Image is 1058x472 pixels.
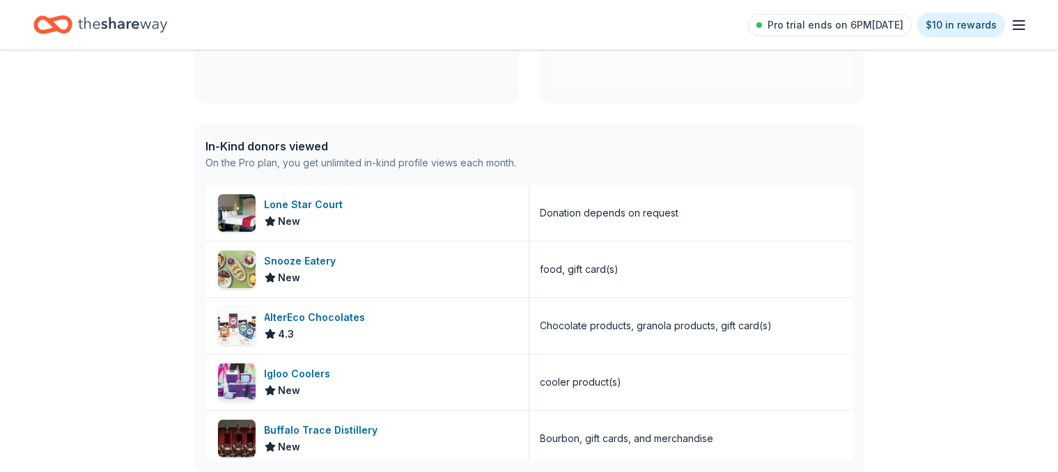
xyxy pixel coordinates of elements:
span: New [279,213,301,230]
div: Chocolate products, granola products, gift card(s) [540,317,772,334]
div: In-Kind donors viewed [206,138,517,155]
div: cooler product(s) [540,374,622,391]
div: Bourbon, gift cards, and merchandise [540,430,714,447]
div: food, gift card(s) [540,261,619,278]
span: New [279,269,301,286]
span: New [279,382,301,399]
div: On the Pro plan, you get unlimited in-kind profile views each month. [206,155,517,171]
img: Image for Buffalo Trace Distillery [218,420,256,457]
div: Igloo Coolers [265,365,336,382]
span: 4.3 [279,326,295,343]
img: Image for AlterEco Chocolates [218,307,256,345]
a: $10 in rewards [917,13,1005,38]
div: Lone Star Court [265,196,349,213]
img: Image for Snooze Eatery [218,251,256,288]
span: New [279,439,301,455]
div: Snooze Eatery [265,253,342,269]
a: Home [33,8,167,41]
div: Donation depends on request [540,205,679,221]
img: Image for Igloo Coolers [218,363,256,401]
img: Image for Lone Star Court [218,194,256,232]
span: Pro trial ends on 6PM[DATE] [768,17,903,33]
div: AlterEco Chocolates [265,309,371,326]
div: Buffalo Trace Distillery [265,422,384,439]
a: Pro trial ends on 6PM[DATE] [748,14,912,36]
